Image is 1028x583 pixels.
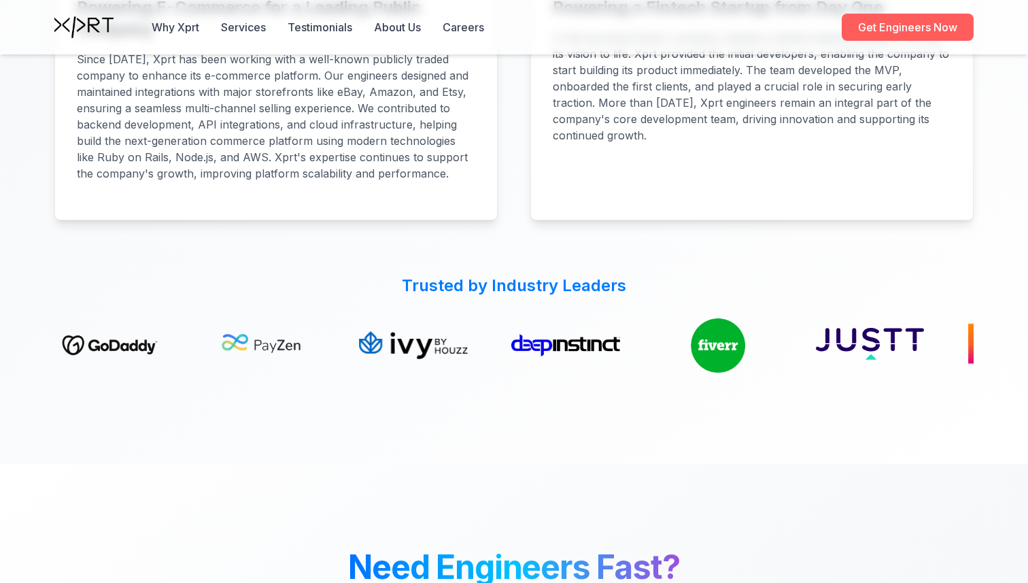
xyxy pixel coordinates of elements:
p: Since [DATE], Xprt has been working with a well-known publicly traded company to enhance its e-co... [77,51,475,182]
a: Careers [443,19,484,35]
img: Psik logo [664,318,772,373]
img: Xprt Logo [54,16,114,38]
a: Get Engineers Now [842,14,974,41]
img: Deep Instinct logo [511,318,620,373]
img: GoDaddy logo [54,318,163,373]
img: Justt logo [816,318,925,373]
button: Testimonials [288,19,352,35]
button: Services [221,19,266,35]
a: About Us [374,19,421,35]
img: PayZen logo [207,318,315,373]
img: Ivy logo [359,318,468,373]
button: Why Xprt [152,19,199,35]
p: A fast-growing fintech company needed a skilled engineering team to bring its vision to life. Xpr... [553,29,951,144]
h3: Trusted by Industry Leaders [54,275,974,297]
